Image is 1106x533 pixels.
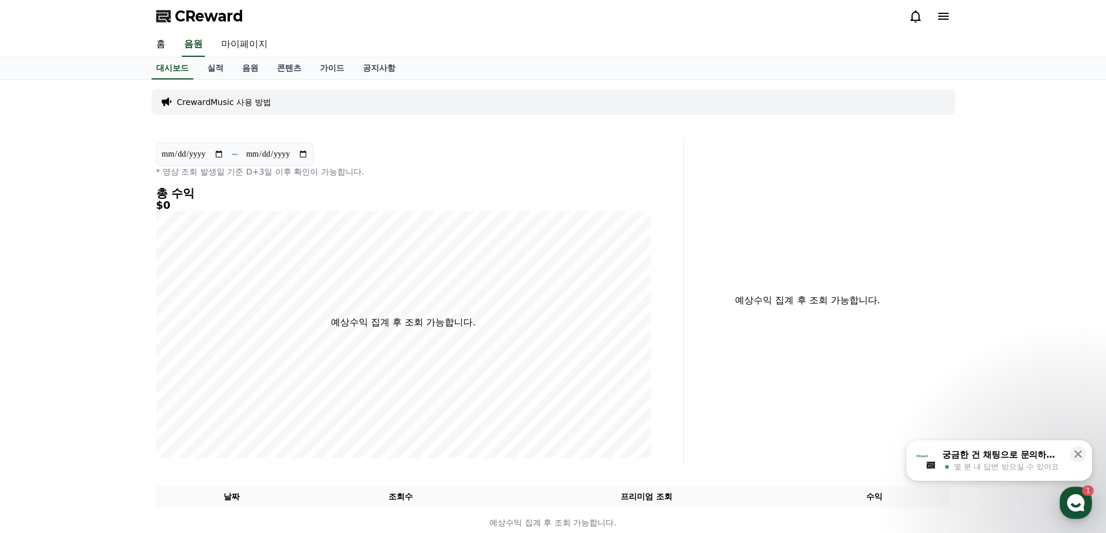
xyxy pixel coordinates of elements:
[175,7,243,26] span: CReward
[156,7,243,26] a: CReward
[150,368,223,397] a: 설정
[268,57,311,79] a: 콘텐츠
[156,200,651,211] h5: $0
[231,147,239,161] p: ~
[147,32,175,57] a: 홈
[77,368,150,397] a: 1대화
[198,57,233,79] a: 실적
[331,316,475,329] p: 예상수익 집계 후 조회 가능합니다.
[152,57,193,79] a: 대시보드
[179,385,193,394] span: 설정
[182,32,205,57] a: 음원
[156,166,651,177] p: * 영상 조회 발생일 기준 D+3일 이후 확인이 가능합니다.
[156,187,651,200] h4: 총 수익
[307,486,493,507] th: 조회수
[233,57,268,79] a: 음원
[157,517,950,529] p: 예상수익 집계 후 조회 가능합니다.
[311,57,354,79] a: 가이드
[106,386,120,395] span: 대화
[494,486,799,507] th: 프리미엄 조회
[354,57,405,79] a: 공지사항
[799,486,950,507] th: 수익
[212,32,277,57] a: 마이페이지
[37,385,44,394] span: 홈
[156,486,308,507] th: 날짜
[3,368,77,397] a: 홈
[177,96,272,108] a: CrewardMusic 사용 방법
[693,293,923,307] p: 예상수익 집계 후 조회 가능합니다.
[118,367,122,376] span: 1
